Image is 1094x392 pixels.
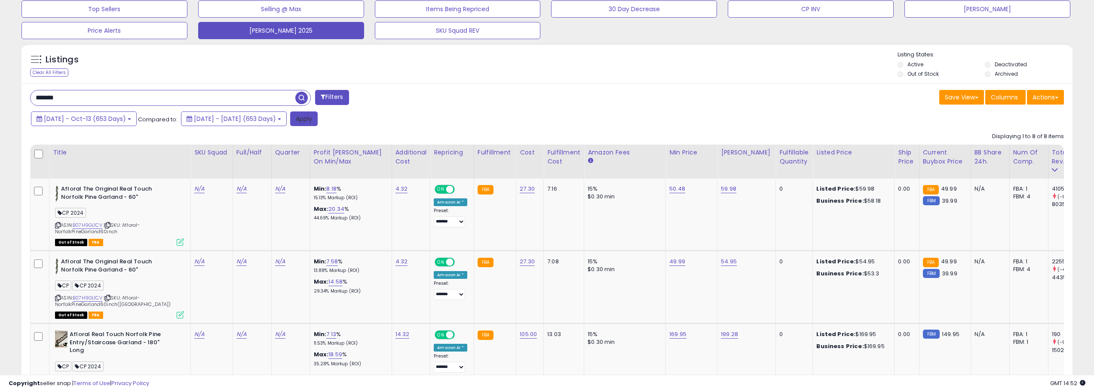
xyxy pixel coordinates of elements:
[275,330,285,339] a: N/A
[588,338,659,346] div: $0.30 min
[816,148,891,157] div: Listed Price
[55,208,86,218] span: CP 2024
[275,148,306,157] div: Quarter
[55,361,71,371] span: CP
[816,330,888,338] div: $169.95
[907,61,923,68] label: Active
[44,114,126,123] span: [DATE] - Oct-13 (653 Days)
[328,350,342,359] a: 18.59
[236,330,247,339] a: N/A
[779,185,806,193] div: 0
[547,258,577,265] div: 7.08
[1013,193,1042,201] div: FBM: 4
[992,133,1064,141] div: Displaying 1 to 8 of 8 items
[454,186,467,193] span: OFF
[21,0,187,18] button: Top Sellers
[669,148,714,157] div: Min Price
[434,344,467,352] div: Amazon AI *
[236,185,247,193] a: N/A
[721,257,737,266] a: 54.95
[588,193,659,201] div: $0.30 min
[816,197,888,205] div: $58.18
[923,258,939,267] small: FBA
[454,331,467,339] span: OFF
[551,0,717,18] button: 30 Day Decrease
[721,148,772,157] div: [PERSON_NAME]
[588,265,659,273] div: $0.30 min
[395,185,408,193] a: 4.32
[434,271,467,279] div: Amazon AI *
[315,90,349,105] button: Filters
[520,185,535,193] a: 27.30
[194,330,205,339] a: N/A
[314,350,329,358] b: Max:
[290,111,318,126] button: Apply
[9,380,149,388] div: seller snap | |
[111,379,149,387] a: Privacy Policy
[314,361,385,367] p: 35.28% Markup (ROI)
[314,205,329,213] b: Max:
[191,145,233,179] th: CSV column name: cust_attr_8_SKU Squad
[314,288,385,294] p: 29.34% Markup (ROI)
[236,148,268,157] div: Full/Half
[194,114,276,123] span: [DATE] - [DATE] (653 Days)
[55,258,59,275] img: 31euUh+RISL._SL40_.jpg
[941,185,957,193] span: 49.99
[31,111,137,126] button: [DATE] - Oct-13 (653 Days)
[898,51,1073,59] p: Listing States:
[434,198,467,206] div: Amazon AI *
[923,269,940,278] small: FBM
[816,343,888,350] div: $169.95
[314,268,385,274] p: 13.88% Markup (ROI)
[985,90,1026,105] button: Columns
[898,258,912,265] div: 0.00
[923,185,939,194] small: FBA
[194,257,205,266] a: N/A
[898,330,912,338] div: 0.00
[328,278,343,286] a: 14.58
[314,278,385,294] div: %
[314,205,385,221] div: %
[779,258,806,265] div: 0
[942,330,959,338] span: 149.95
[1050,379,1085,387] span: 2025-10-13 14:52 GMT
[974,185,1003,193] div: N/A
[942,197,957,205] span: 39.99
[1052,274,1087,281] div: 4435.06
[816,197,864,205] b: Business Price:
[588,330,659,338] div: 15%
[816,270,888,278] div: $53.3
[233,145,271,179] th: CSV column name: cust_attr_9_Full/Half
[1052,346,1087,354] div: 15023.93
[520,257,535,266] a: 27.30
[194,148,229,157] div: SKU Squad
[73,294,102,302] a: B07H9GL1CV
[46,54,79,66] h5: Listings
[942,269,957,278] span: 39.99
[194,185,205,193] a: N/A
[816,258,888,265] div: $54.95
[314,278,329,286] b: Max:
[55,185,59,202] img: 31euUh+RISL._SL40_.jpg
[941,257,957,265] span: 49.99
[314,351,385,367] div: %
[588,157,593,165] small: Amazon Fees.
[1052,185,1087,193] div: 4105.55
[138,115,178,123] span: Compared to:
[9,379,40,387] strong: Copyright
[55,239,87,246] span: All listings that are currently out of stock and unavailable for purchase on Amazon
[816,342,864,350] b: Business Price:
[779,148,809,166] div: Fulfillable Quantity
[73,222,102,229] a: B07H9GL1CV
[547,148,580,166] div: Fulfillment Cost
[434,148,470,157] div: Repricing
[314,185,327,193] b: Min:
[1052,201,1087,208] div: 80350.1
[70,330,174,357] b: Afloral Real Touch Norfolk Pine Entry/Staircase Garland - 180" Long
[1013,185,1042,193] div: FBA: 1
[816,269,864,278] b: Business Price:
[816,185,855,193] b: Listed Price:
[1013,258,1042,265] div: FBA: 1
[995,61,1027,68] label: Deactivated
[55,294,171,307] span: | SKU: Afloral-NorfolkPineGarland60inch([GEOGRAPHIC_DATA])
